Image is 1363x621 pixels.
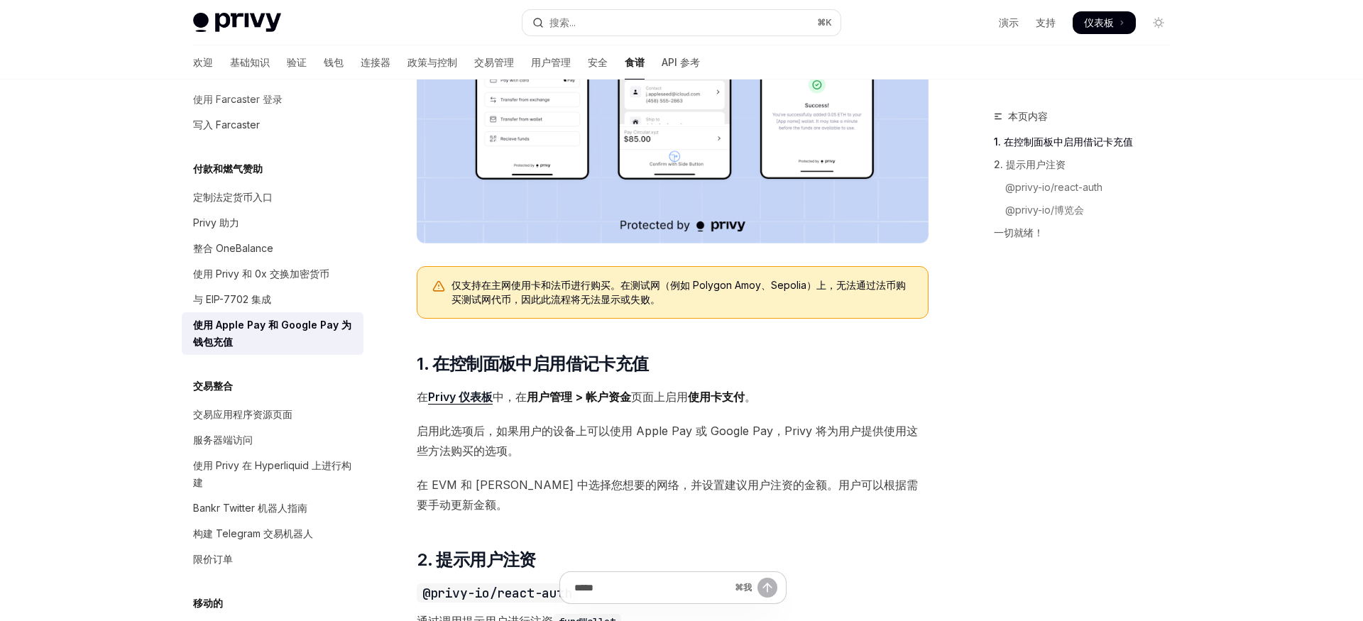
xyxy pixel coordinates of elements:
[324,56,344,68] font: 钱包
[417,390,428,404] font: 在
[1084,16,1114,28] font: 仪表板
[588,45,608,79] a: 安全
[994,131,1181,153] a: 1. 在控制面板中启用借记卡充值
[193,319,351,348] font: 使用 Apple Pay 和 Google Pay 为钱包充值
[1005,204,1084,216] font: @privy-io/博览会
[662,56,700,68] font: API 参考
[193,459,351,488] font: 使用 Privy 在 Hyperliquid 上进行构建
[625,45,645,79] a: 食谱
[531,56,571,68] font: 用户管理
[182,236,363,261] a: 整合 OneBalance
[182,453,363,495] a: 使用 Privy 在 Hyperliquid 上进行构建
[493,390,527,404] font: 中，在
[994,158,1066,170] font: 2. 提示用户注资
[193,502,307,514] font: Bankr Twitter 机器人指南
[324,45,344,79] a: 钱包
[999,16,1019,28] font: 演示
[193,242,273,254] font: 整合 OneBalance
[474,56,514,68] font: 交易管理
[817,17,826,28] font: ⌘
[182,185,363,210] a: 定制法定货币入口
[625,56,645,68] font: 食谱
[745,390,756,404] font: 。
[287,45,307,79] a: 验证
[182,495,363,521] a: Bankr Twitter 机器人指南
[182,427,363,453] a: 服务器端访问
[1008,110,1048,122] font: 本页内容
[407,56,457,68] font: 政策与控制
[361,56,390,68] font: 连接器
[182,287,363,312] a: 与 EIP-7702 集成
[662,45,700,79] a: API 参考
[193,13,281,33] img: 灯光标志
[287,56,307,68] font: 验证
[688,390,745,404] font: 使用卡支付
[474,45,514,79] a: 交易管理
[182,112,363,138] a: 写入 Farcaster
[193,597,223,609] font: 移动的
[193,191,273,203] font: 定制法定货币入口
[588,56,608,68] font: 安全
[826,17,832,28] font: K
[451,279,906,305] font: 仅支持在主网使用卡和法币进行购买。在测试网（例如 Polygon Amoy、Sepolia）上，无法通过法币购买测试网代币，因此此流程将无法显示或失败。
[182,402,363,427] a: 交易应用程序资源页面
[417,424,918,458] font: 启用此选项后，如果用户的设备上可以使用 Apple Pay 或 Google Pay，Privy 将为用户提供使用这些方法购买的选项。
[994,176,1181,199] a: @privy-io/react-auth
[994,199,1181,221] a: @privy-io/博览会
[407,45,457,79] a: 政策与控制
[1005,181,1102,193] font: @privy-io/react-auth
[994,226,1044,238] font: 一切就绪！
[193,380,233,392] font: 交易整合
[182,210,363,236] a: Privy 助力
[1147,11,1170,34] button: 切换暗模式
[193,56,213,68] font: 欢迎
[193,553,233,565] font: 限价订单
[193,408,292,420] font: 交易应用程序资源页面
[417,353,648,374] font: 1. 在控制面板中启用借记卡充值
[182,546,363,572] a: 限价订单
[994,221,1181,244] a: 一切就绪！
[428,390,493,404] font: Privy 仪表板
[1036,16,1056,28] font: 支持
[193,434,253,446] font: 服务器端访问
[994,136,1133,148] font: 1. 在控制面板中启用借记卡充值
[182,312,363,355] a: 使用 Apple Pay 和 Google Pay 为钱包充值
[428,390,493,405] a: Privy 仪表板
[631,390,688,404] font: 页面上启用
[1073,11,1136,34] a: 仪表板
[361,45,390,79] a: 连接器
[417,549,536,570] font: 2. 提示用户注资
[522,10,841,35] button: 打开搜索
[193,119,260,131] font: 写入 Farcaster
[531,45,571,79] a: 用户管理
[527,390,631,404] font: 用户管理 > 帐户资金
[193,216,239,229] font: Privy 助力
[193,45,213,79] a: 欢迎
[230,56,270,68] font: 基础知识
[193,268,329,280] font: 使用 Privy 和 0x 交换加密货币
[417,478,918,512] font: 在 EVM 和 [PERSON_NAME] 中选择您想要的网络，并设置建议用户注资的金额。用户可以根据需要手动更新金额。
[757,578,777,598] button: 发送消息
[1036,16,1056,30] a: 支持
[193,293,271,305] font: 与 EIP-7702 集成
[182,261,363,287] a: 使用 Privy 和 0x 交换加密货币
[549,16,576,28] font: 搜索...
[574,572,729,603] input: 提问...
[182,521,363,546] a: 构建 Telegram 交易机器人
[432,280,446,294] svg: 警告
[999,16,1019,30] a: 演示
[193,163,263,175] font: 付款和燃气赞助
[193,527,313,539] font: 构建 Telegram 交易机器人
[230,45,270,79] a: 基础知识
[994,153,1181,176] a: 2. 提示用户注资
